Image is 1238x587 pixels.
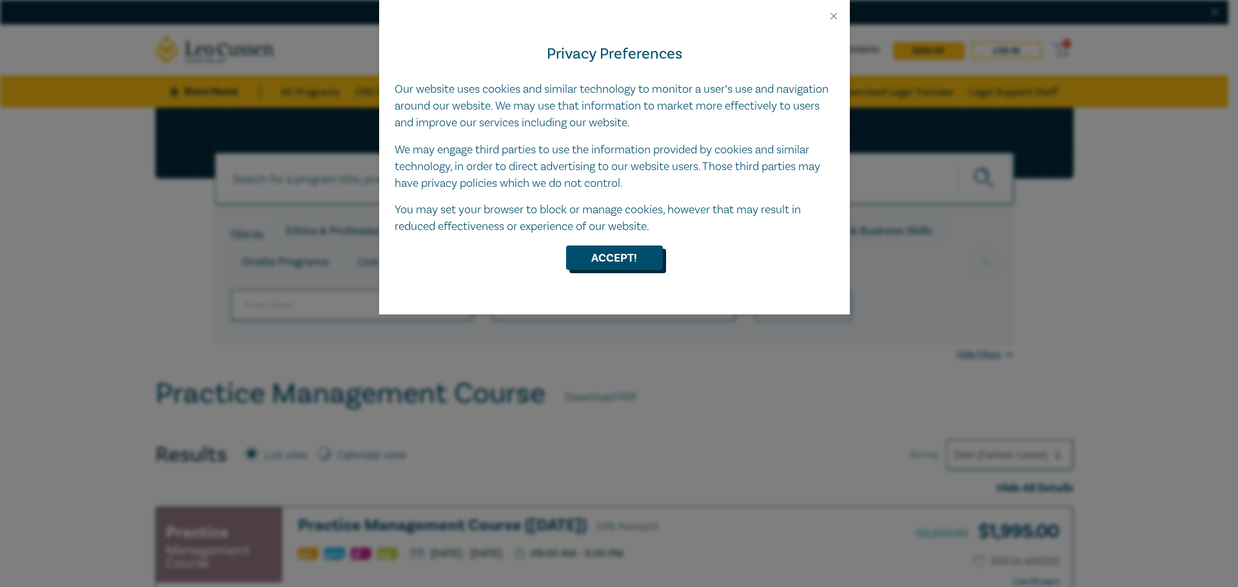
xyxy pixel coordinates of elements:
[395,202,834,235] p: You may set your browser to block or manage cookies, however that may result in reduced effective...
[828,10,840,22] button: Close
[395,43,834,66] h4: Privacy Preferences
[395,142,834,192] p: We may engage third parties to use the information provided by cookies and similar technology, in...
[566,245,663,270] button: Accept!
[395,81,834,131] p: Our website uses cookies and similar technology to monitor a user’s use and navigation around our...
